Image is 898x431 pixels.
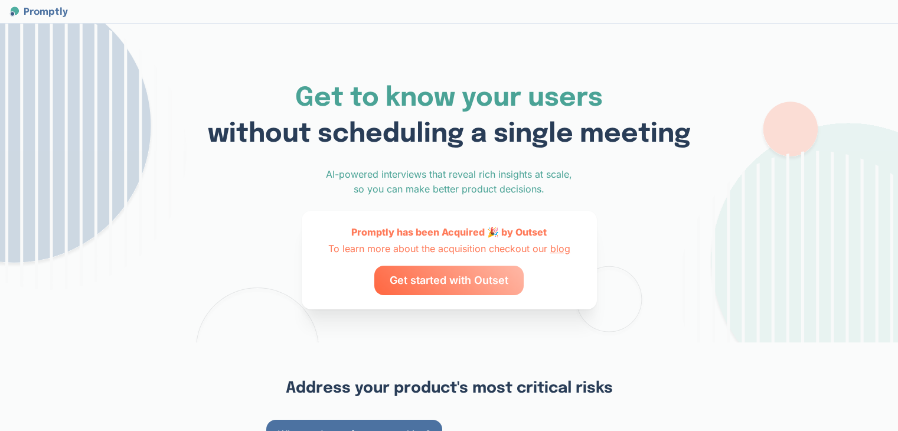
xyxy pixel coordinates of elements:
[351,225,547,240] div: Promptly has been Acquired 🎉 by Outset
[286,378,613,399] h2: Address your product's most critical risks
[295,85,603,112] span: Get to know your users
[390,266,508,295] span: Get started with Outset
[325,167,573,197] div: AI-powered interviews that reveal rich insights at scale, so you can make better product decisions.
[328,241,570,256] div: To learn more about the acquisition checkout our
[5,3,71,21] a: PromptlyPromptly
[208,121,691,148] span: without scheduling a single meeting
[550,243,570,254] a: blog
[8,4,22,18] img: Promptly
[24,5,68,20] span: Promptly
[374,266,524,295] a: Get started with Outset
